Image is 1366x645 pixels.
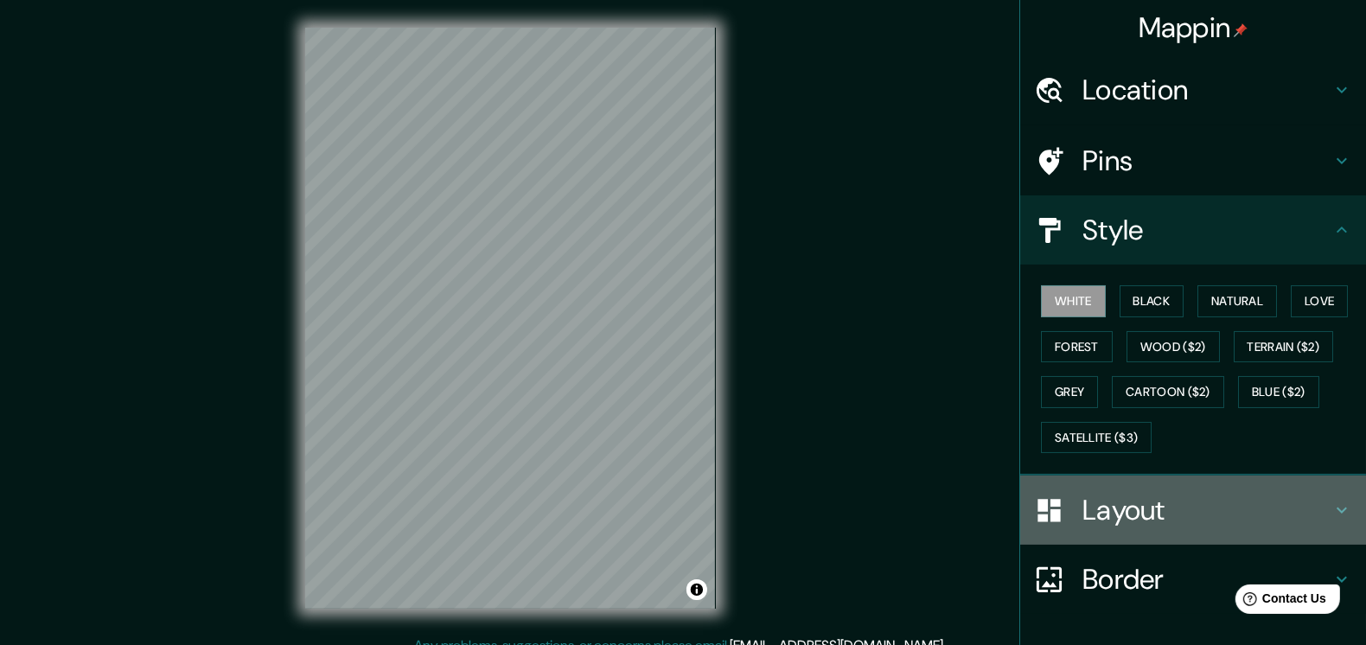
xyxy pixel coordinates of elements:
[1041,376,1098,408] button: Grey
[1212,578,1347,626] iframe: Help widget launcher
[686,579,707,600] button: Toggle attribution
[1020,126,1366,195] div: Pins
[1020,476,1366,545] div: Layout
[1197,285,1277,317] button: Natural
[1020,55,1366,125] div: Location
[1291,285,1348,317] button: Love
[1041,331,1113,363] button: Forest
[1120,285,1184,317] button: Black
[1234,331,1334,363] button: Terrain ($2)
[1041,285,1106,317] button: White
[1112,376,1224,408] button: Cartoon ($2)
[1127,331,1220,363] button: Wood ($2)
[1020,545,1366,614] div: Border
[1041,422,1152,454] button: Satellite ($3)
[1082,562,1331,597] h4: Border
[1082,73,1331,107] h4: Location
[1082,213,1331,247] h4: Style
[1082,144,1331,178] h4: Pins
[1139,10,1248,45] h4: Mappin
[1020,195,1366,265] div: Style
[1238,376,1319,408] button: Blue ($2)
[305,28,716,609] canvas: Map
[1082,493,1331,527] h4: Layout
[1234,23,1248,37] img: pin-icon.png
